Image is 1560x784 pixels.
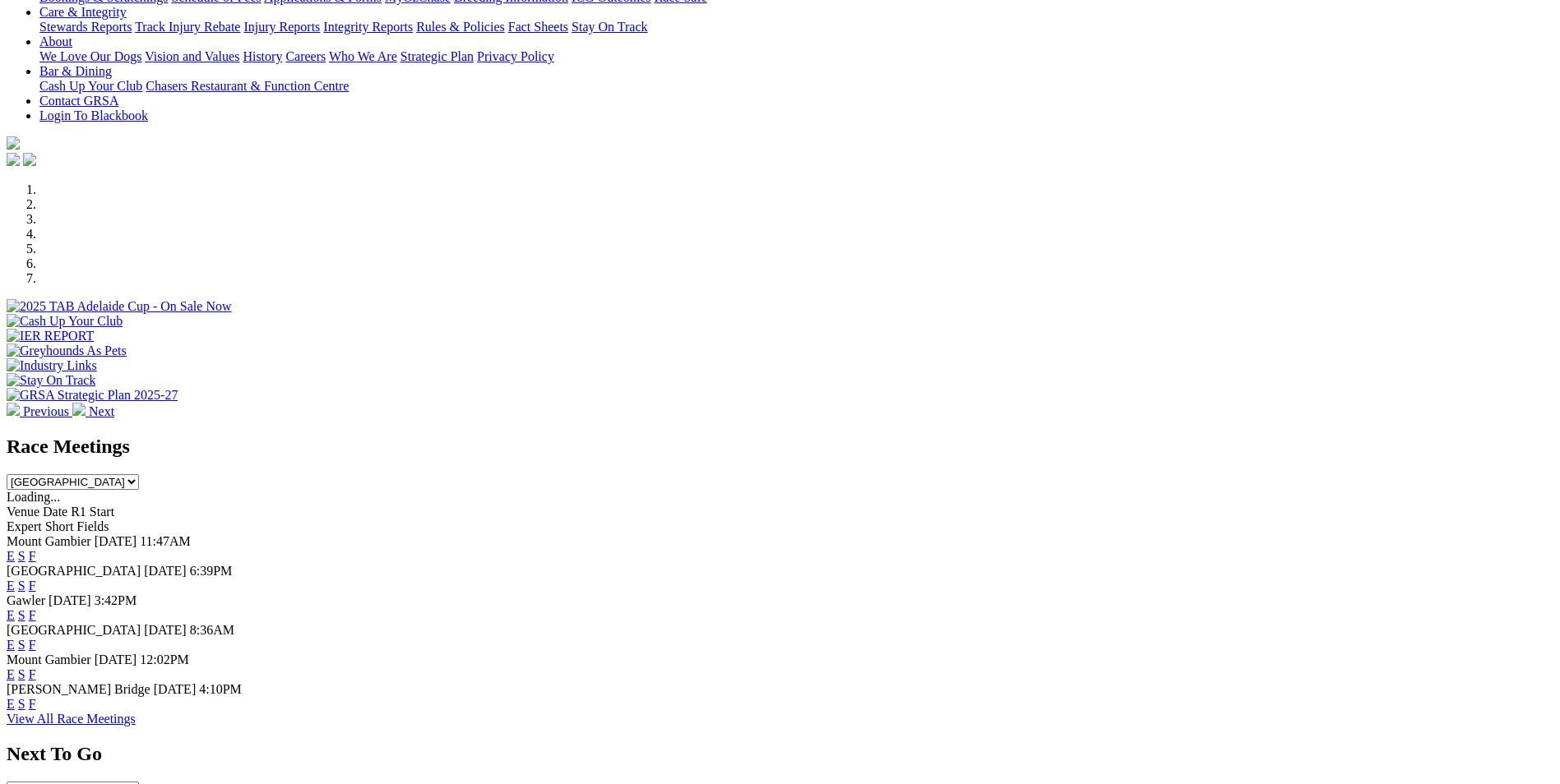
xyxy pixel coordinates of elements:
[29,549,36,563] a: F
[76,519,109,533] span: Fields
[95,653,137,666] span: [DATE]
[29,697,36,711] a: F
[18,549,25,563] a: S
[49,593,91,607] span: [DATE]
[140,534,191,548] span: 11:47AM
[7,579,15,593] a: E
[7,653,91,666] span: Mount Gambier
[95,593,137,607] span: 3:42PM
[243,49,282,63] a: History
[18,697,25,711] a: S
[416,20,505,34] a: Rules & Policies
[7,534,91,548] span: Mount Gambier
[329,49,397,63] a: Who We Are
[29,638,36,652] a: F
[7,549,15,563] a: E
[7,667,15,681] a: E
[7,593,45,607] span: Gawler
[43,505,67,519] span: Date
[39,64,112,78] a: Bar & Dining
[39,49,141,63] a: We Love Our Dogs
[7,505,39,519] span: Venue
[199,682,242,696] span: 4:10PM
[72,403,86,416] img: chevron-right-pager-white.svg
[7,623,141,637] span: [GEOGRAPHIC_DATA]
[144,564,187,578] span: [DATE]
[18,638,25,652] a: S
[39,108,148,122] a: Login To Blackbook
[7,490,60,504] span: Loading...
[477,49,554,63] a: Privacy Policy
[39,20,1553,35] div: Care & Integrity
[7,358,97,373] img: Industry Links
[18,579,25,593] a: S
[140,653,189,666] span: 12:02PM
[7,329,94,344] img: IER REPORT
[29,608,36,622] a: F
[7,373,95,388] img: Stay On Track
[23,404,69,418] span: Previous
[7,388,178,403] img: GRSA Strategic Plan 2025-27
[39,35,72,48] a: About
[45,519,74,533] span: Short
[7,403,20,416] img: chevron-left-pager-white.svg
[7,743,1553,765] h2: Next To Go
[243,20,320,34] a: Injury Reports
[323,20,413,34] a: Integrity Reports
[89,404,114,418] span: Next
[7,136,20,150] img: logo-grsa-white.png
[18,608,25,622] a: S
[7,299,232,314] img: 2025 TAB Adelaide Cup - On Sale Now
[190,564,233,578] span: 6:39PM
[135,20,240,34] a: Track Injury Rebate
[400,49,474,63] a: Strategic Plan
[39,79,142,93] a: Cash Up Your Club
[146,79,349,93] a: Chasers Restaurant & Function Centre
[71,505,114,519] span: R1 Start
[7,519,42,533] span: Expert
[72,404,114,418] a: Next
[7,404,72,418] a: Previous
[145,49,239,63] a: Vision and Values
[39,94,118,108] a: Contact GRSA
[7,344,127,358] img: Greyhounds As Pets
[7,314,123,329] img: Cash Up Your Club
[7,608,15,622] a: E
[572,20,647,34] a: Stay On Track
[7,682,150,696] span: [PERSON_NAME] Bridge
[285,49,326,63] a: Careers
[7,436,1553,458] h2: Race Meetings
[39,49,1553,64] div: About
[508,20,568,34] a: Fact Sheets
[29,667,36,681] a: F
[23,153,36,166] img: twitter.svg
[39,20,132,34] a: Stewards Reports
[190,623,234,637] span: 8:36AM
[95,534,137,548] span: [DATE]
[18,667,25,681] a: S
[7,153,20,166] img: facebook.svg
[7,564,141,578] span: [GEOGRAPHIC_DATA]
[144,623,187,637] span: [DATE]
[7,712,136,726] a: View All Race Meetings
[154,682,197,696] span: [DATE]
[7,697,15,711] a: E
[39,5,127,19] a: Care & Integrity
[29,579,36,593] a: F
[39,79,1553,94] div: Bar & Dining
[7,638,15,652] a: E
